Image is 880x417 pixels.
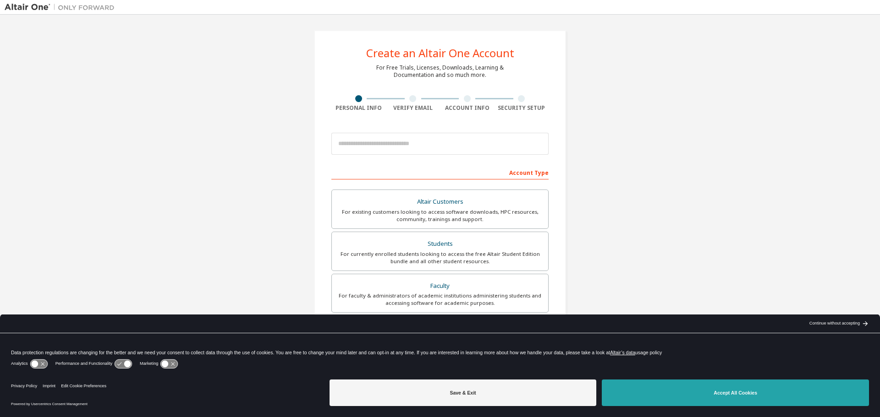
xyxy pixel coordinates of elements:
[337,238,543,250] div: Students
[337,195,543,208] div: Altair Customers
[376,64,504,79] div: For Free Trials, Licenses, Downloads, Learning & Documentation and so much more.
[5,3,119,12] img: Altair One
[337,250,543,265] div: For currently enrolled students looking to access the free Altair Student Edition bundle and all ...
[386,104,440,112] div: Verify Email
[337,280,543,292] div: Faculty
[495,104,549,112] div: Security Setup
[337,292,543,307] div: For faculty & administrators of academic institutions administering students and accessing softwa...
[337,208,543,223] div: For existing customers looking to access software downloads, HPC resources, community, trainings ...
[331,165,549,179] div: Account Type
[440,104,495,112] div: Account Info
[331,104,386,112] div: Personal Info
[366,48,514,59] div: Create an Altair One Account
